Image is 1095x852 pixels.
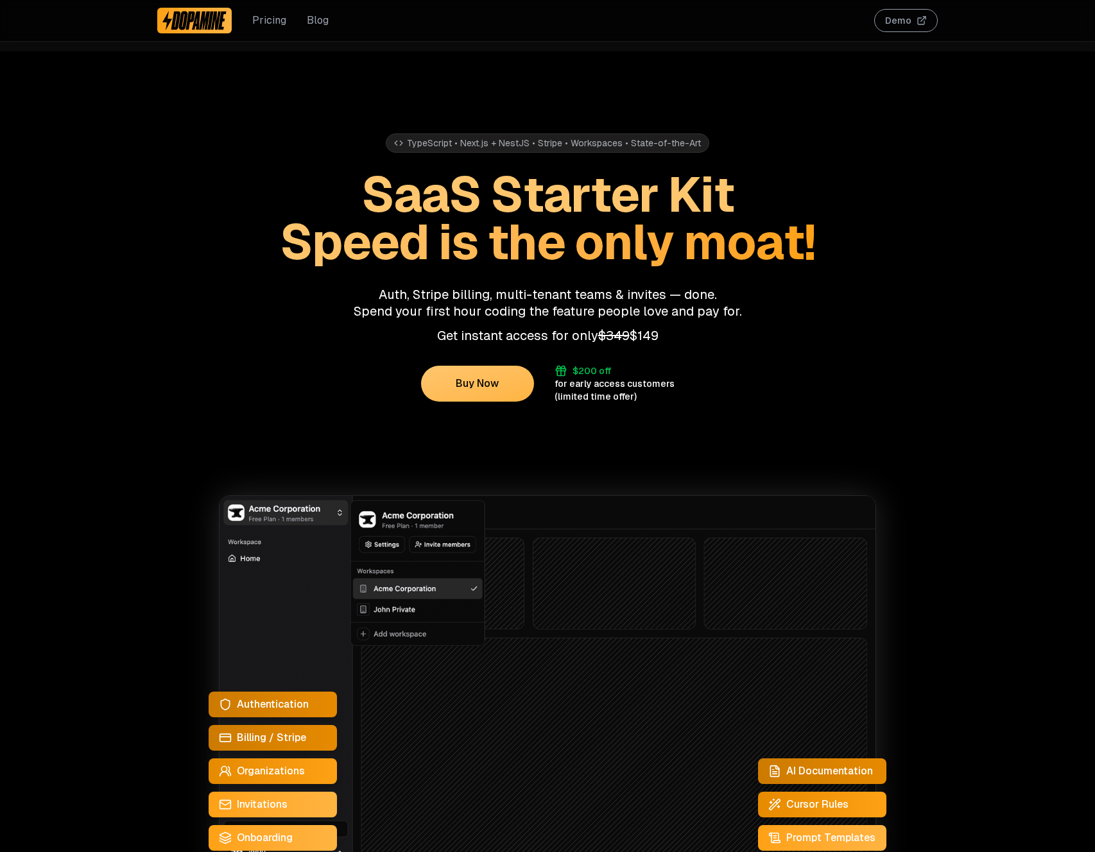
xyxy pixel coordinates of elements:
[361,163,734,226] span: SaaS Starter Kit
[386,133,709,153] div: TypeScript • Next.js + NestJS • Stripe • Workspaces • State-of-the-Art
[237,697,309,712] span: Authentication
[157,327,938,344] p: Get instant access for only $149
[157,286,938,319] p: Auth, Stripe billing, multi-tenant teams & invites — done. Spend your first hour coding the featu...
[555,390,637,403] div: (limited time offer)
[874,9,938,32] button: Demo
[252,13,286,28] a: Pricing
[209,692,337,717] a: Authentication
[280,210,815,273] span: Speed is the only moat!
[237,830,293,846] span: Onboarding
[555,377,675,390] div: for early access customers
[786,763,873,779] span: AI Documentation
[237,763,305,779] span: Organizations
[421,366,534,402] button: Buy Now
[307,13,329,28] a: Blog
[157,8,232,33] a: Dopamine
[786,797,849,812] span: Cursor Rules
[598,327,630,344] span: $349
[237,730,306,745] span: Billing / Stripe
[237,797,288,812] span: Invitations
[209,725,337,751] a: Billing / Stripe
[786,830,875,846] span: Prompt Templates
[162,10,227,31] img: Dopamine
[573,364,611,377] div: $200 off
